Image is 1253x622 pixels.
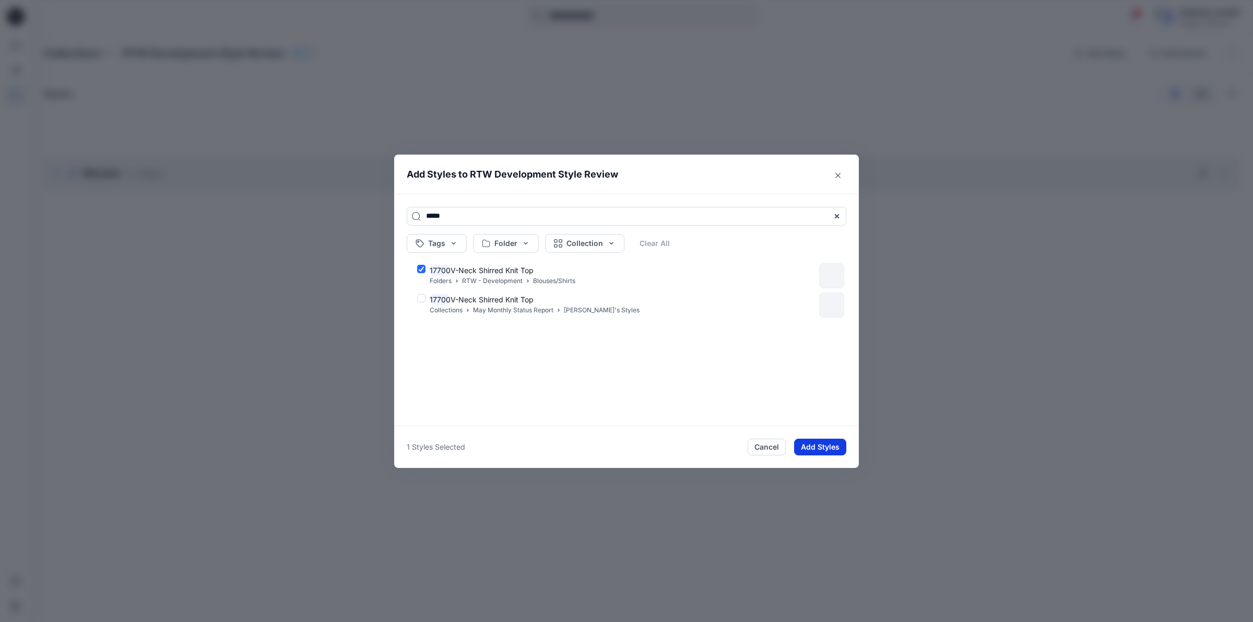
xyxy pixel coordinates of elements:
[407,234,467,253] button: Tags
[533,276,575,287] p: Blouses/Shirts
[430,276,452,287] p: Folders
[430,305,463,316] p: Collections
[394,155,859,194] header: Add Styles to RTW Development Style Review
[407,441,465,452] p: 1 Styles Selected
[564,305,640,316] p: [PERSON_NAME]'s Styles
[451,295,534,304] span: V-Neck Shirred Knit Top
[794,439,846,455] button: Add Styles
[473,234,539,253] button: Folder
[748,439,786,455] button: Cancel
[473,305,553,316] p: May Monthly Status Report
[430,265,451,276] mark: 17700
[830,167,846,184] button: Close
[451,266,534,275] span: V-Neck Shirred Knit Top
[430,294,451,305] mark: 17700
[462,276,523,287] p: RTW - Development
[545,234,624,253] button: Collection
